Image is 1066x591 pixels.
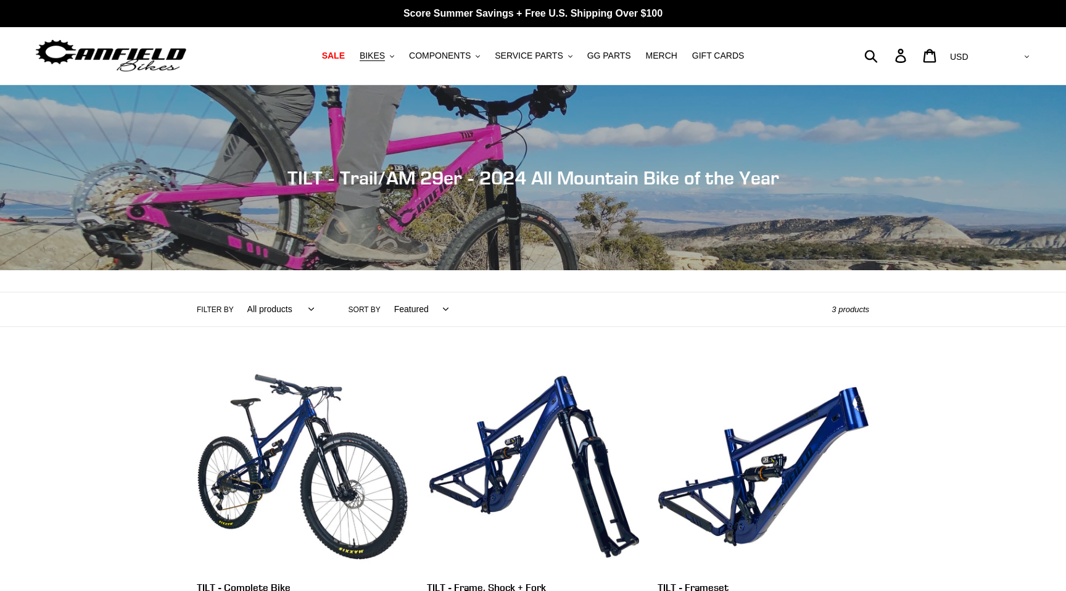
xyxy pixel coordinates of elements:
[316,48,351,64] a: SALE
[587,51,631,61] span: GG PARTS
[692,51,745,61] span: GIFT CARDS
[640,48,684,64] a: MERCH
[322,51,345,61] span: SALE
[360,51,385,61] span: BIKES
[832,305,869,314] span: 3 products
[287,167,779,189] span: TILT - Trail/AM 29er - 2024 All Mountain Bike of the Year
[409,51,471,61] span: COMPONENTS
[581,48,637,64] a: GG PARTS
[353,48,400,64] button: BIKES
[349,304,381,315] label: Sort by
[686,48,751,64] a: GIFT CARDS
[197,304,234,315] label: Filter by
[489,48,578,64] button: SERVICE PARTS
[871,42,903,69] input: Search
[403,48,486,64] button: COMPONENTS
[34,36,188,75] img: Canfield Bikes
[646,51,677,61] span: MERCH
[495,51,563,61] span: SERVICE PARTS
